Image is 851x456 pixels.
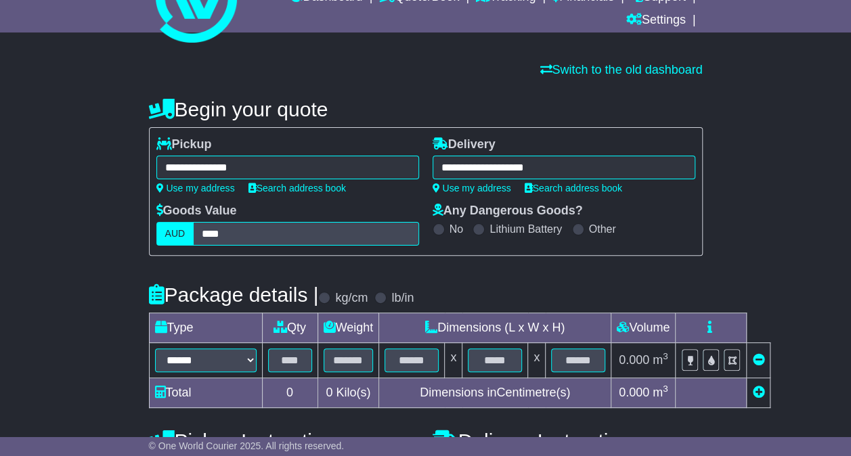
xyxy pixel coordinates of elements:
a: Settings [626,9,686,32]
label: No [450,223,463,235]
span: 0.000 [619,353,649,367]
td: Dimensions (L x W x H) [379,313,611,343]
label: Delivery [433,137,496,152]
td: Qty [262,313,318,343]
a: Add new item [752,386,764,399]
h4: Begin your quote [149,98,703,120]
span: 0.000 [619,386,649,399]
sup: 3 [663,351,668,361]
span: 0 [326,386,332,399]
h4: Pickup Instructions [149,430,419,452]
h4: Delivery Instructions [433,430,703,452]
td: Dimensions in Centimetre(s) [379,378,611,408]
td: Kilo(s) [318,378,379,408]
td: Volume [611,313,676,343]
a: Use my address [433,183,511,193]
label: AUD [156,222,194,246]
label: lb/in [391,291,414,306]
sup: 3 [663,384,668,394]
label: Goods Value [156,204,237,219]
td: 0 [262,378,318,408]
td: Weight [318,313,379,343]
label: Lithium Battery [489,223,562,235]
a: Search address book [248,183,346,193]
span: m [653,353,668,367]
span: © One World Courier 2025. All rights reserved. [149,440,345,451]
label: Pickup [156,137,212,152]
td: x [445,343,462,378]
a: Use my address [156,183,235,193]
td: Total [149,378,262,408]
a: Search address book [525,183,622,193]
label: kg/cm [335,291,368,306]
td: x [528,343,546,378]
a: Switch to the old dashboard [540,63,702,76]
a: Remove this item [752,353,764,367]
label: Other [589,223,616,235]
label: Any Dangerous Goods? [433,204,583,219]
td: Type [149,313,262,343]
h4: Package details | [149,283,319,306]
span: m [653,386,668,399]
